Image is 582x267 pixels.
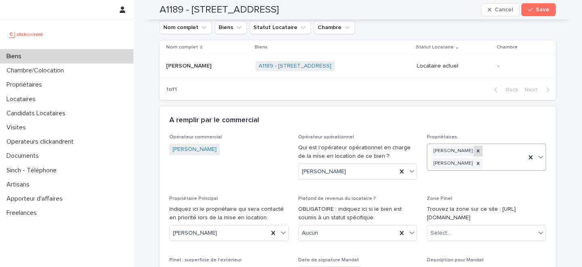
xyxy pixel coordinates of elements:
[3,195,69,203] p: Apporteur d'affaires
[215,21,247,34] button: Biens
[525,87,542,93] span: Next
[298,258,359,263] span: Date de signature Mandat
[3,152,45,160] p: Documents
[487,86,521,93] button: Back
[3,67,70,74] p: Chambre/Colocation
[169,135,222,140] span: Opérateur commercial
[3,181,36,189] p: Artisans
[3,53,28,60] p: Biens
[521,86,556,93] button: Next
[498,63,543,70] p: -
[430,229,451,237] div: Select...
[3,138,80,146] p: Operateurs clickandrent
[417,63,491,70] p: Locataire actuel
[427,205,546,222] p: Trouvez la zone sur ce site : [URL][DOMAIN_NAME]
[298,135,354,140] span: Opérateur opérationnel
[302,167,346,176] span: [PERSON_NAME]
[169,205,289,222] p: Indiquez ici le propriétaire qui sera contacté en priorité lors de la mise en location.
[431,158,474,169] div: [PERSON_NAME]
[160,80,183,100] p: 1 of 1
[481,3,520,16] button: Cancel
[259,63,331,70] a: A1189 - [STREET_ADDRESS]
[497,43,518,52] p: Chambre
[427,196,452,201] span: Zone Pinel
[298,144,418,161] p: Qui est l'opérateur opérationnel en charge de la mise en location de ce bien ?
[314,21,355,34] button: Chambre
[3,81,48,89] p: Propriétaires
[536,7,549,13] span: Save
[250,21,311,34] button: Statut Locataire
[521,3,556,16] button: Save
[160,55,556,78] tr: [PERSON_NAME][PERSON_NAME] A1189 - [STREET_ADDRESS] Locataire actuel-
[3,95,42,103] p: Locataires
[166,61,213,70] p: [PERSON_NAME]
[169,116,259,125] h2: A remplir par le commercial
[6,26,46,42] img: UCB0brd3T0yccxBKYDjQ
[3,209,43,217] p: Freelances
[427,258,484,263] span: Description pour Mandat
[173,145,217,154] a: [PERSON_NAME]
[298,205,418,222] p: OBLIGATOIRE : indiquez ici si le bien est soumis à un statut spécifique
[169,258,242,263] span: Pinel : surperficie de l'extérieur
[169,196,218,201] span: Propriétaire Principal
[160,4,279,16] h2: A1189 - [STREET_ADDRESS]
[3,167,63,174] p: Sinch - Téléphone
[160,21,212,34] button: Nom complet
[3,124,32,131] p: Visites
[3,110,72,117] p: Candidats Locataires
[298,196,376,201] span: Plafond de revenus du locataire ?
[255,43,268,52] p: Biens
[495,7,513,13] span: Cancel
[427,135,457,140] span: Propriétaires
[501,87,518,93] span: Back
[431,146,474,157] div: [PERSON_NAME]
[416,43,454,52] p: Statut Locataire
[173,229,217,237] span: [PERSON_NAME]
[302,229,318,237] span: Aucun
[166,43,198,52] p: Nom complet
